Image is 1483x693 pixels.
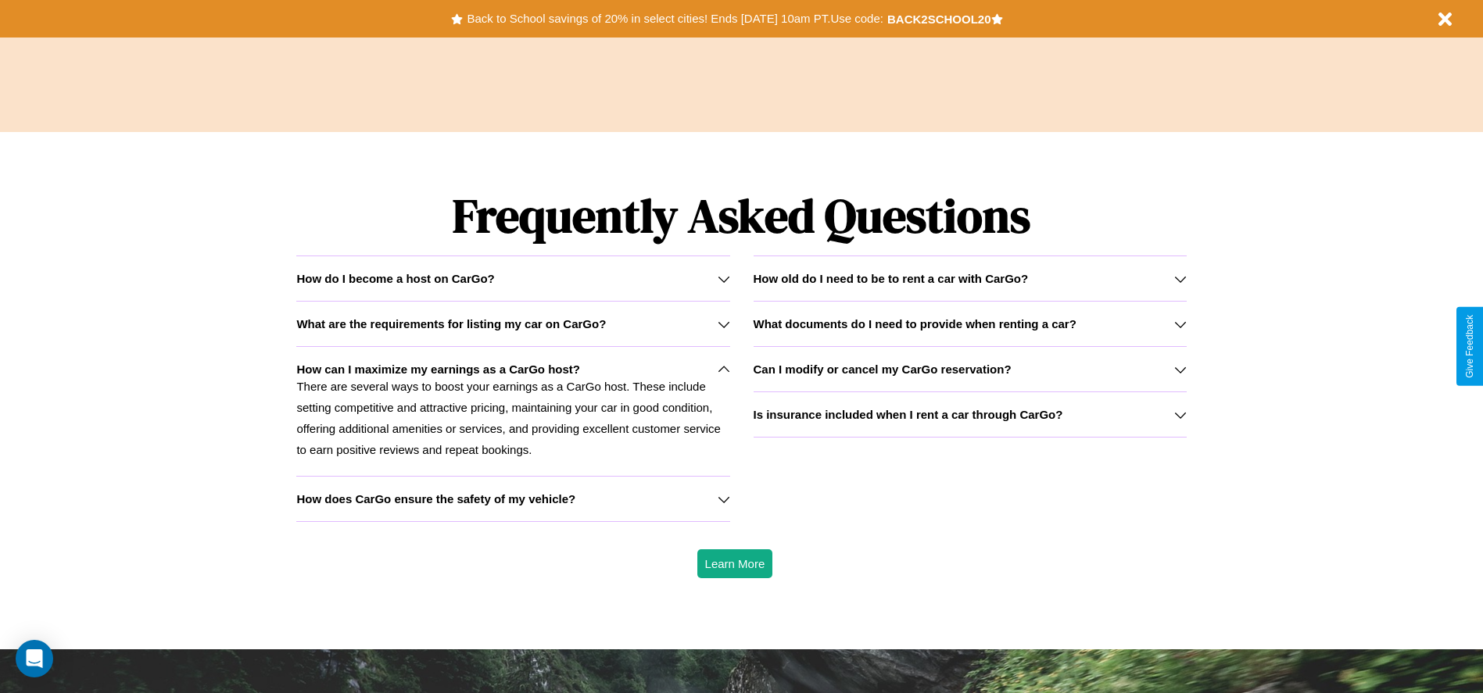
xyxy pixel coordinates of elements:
b: BACK2SCHOOL20 [887,13,991,26]
h3: Can I modify or cancel my CarGo reservation? [754,363,1012,376]
h3: What are the requirements for listing my car on CarGo? [296,317,606,330]
h3: How old do I need to be to rent a car with CarGo? [754,272,1029,285]
h3: How do I become a host on CarGo? [296,272,494,285]
h3: How can I maximize my earnings as a CarGo host? [296,363,580,376]
h3: How does CarGo ensure the safety of my vehicle? [296,492,575,505]
div: Give Feedback [1464,315,1475,378]
h3: Is insurance included when I rent a car through CarGo? [754,408,1063,421]
h3: What documents do I need to provide when renting a car? [754,317,1076,330]
button: Back to School savings of 20% in select cities! Ends [DATE] 10am PT.Use code: [463,8,887,30]
h1: Frequently Asked Questions [296,176,1186,255]
button: Learn More [697,549,773,578]
p: There are several ways to boost your earnings as a CarGo host. These include setting competitive ... [296,376,729,460]
div: Open Intercom Messenger [16,640,53,677]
